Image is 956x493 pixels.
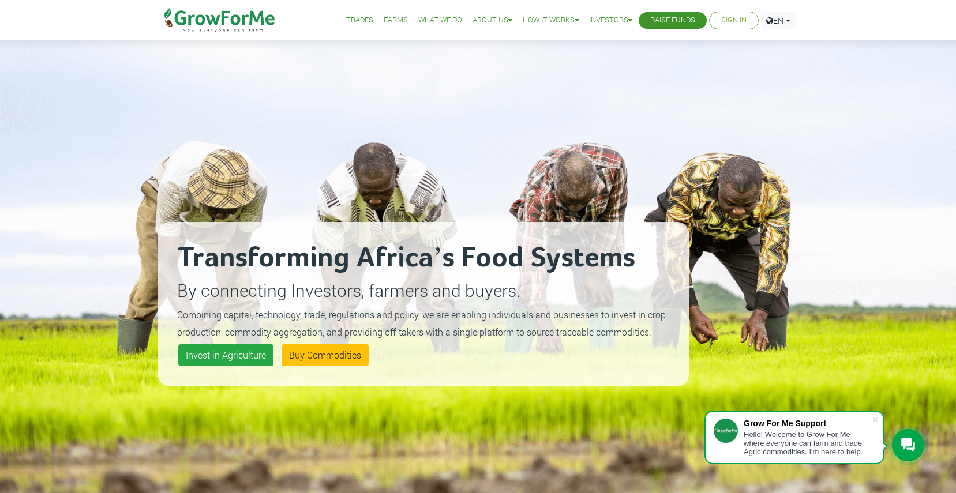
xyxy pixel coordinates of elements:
a: Farms [384,14,408,27]
p: By connecting Investors, farmers and buyers. [177,277,670,303]
a: Raise Funds [650,14,695,27]
a: EN [761,12,796,29]
a: Investors [589,14,632,27]
a: About Us [473,14,512,27]
a: Buy Commodities [282,344,369,366]
div: Hello! Welcome to Grow For Me where everyone can farm and trade Agric commodities. I'm here to help. [744,430,872,456]
div: Grow For Me Support [744,419,872,428]
a: Sign In [721,14,747,27]
a: Trades [346,14,373,27]
small: Combining capital, technology, trade, regulations and policy, we are enabling individuals and bus... [177,308,666,338]
a: Invest in Agriculture [178,344,273,366]
a: How it Works [523,14,579,27]
a: What We Do [418,14,462,27]
h2: Transforming Africa’s Food Systems [177,241,670,276]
